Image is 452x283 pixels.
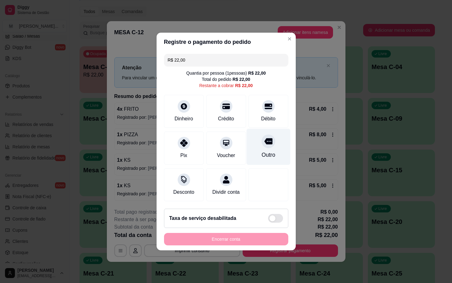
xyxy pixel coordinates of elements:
div: Débito [261,115,275,123]
div: Quantia por pessoa ( 1 pessoas) [186,70,266,76]
div: Total do pedido [202,76,250,82]
div: Crédito [218,115,234,123]
div: R$ 22,00 [248,70,266,76]
div: Restante a cobrar [199,82,253,89]
div: Voucher [217,152,235,159]
header: Registre o pagamento do pedido [157,33,296,51]
div: R$ 22,00 [235,82,253,89]
input: Ex.: hambúrguer de cordeiro [168,54,285,66]
button: Close [285,34,294,44]
div: Dividir conta [212,188,240,196]
div: Outro [261,151,275,159]
div: Dinheiro [175,115,193,123]
div: R$ 22,00 [233,76,250,82]
div: Desconto [173,188,194,196]
h2: Taxa de serviço desabilitada [169,215,236,222]
div: Pix [180,152,187,159]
